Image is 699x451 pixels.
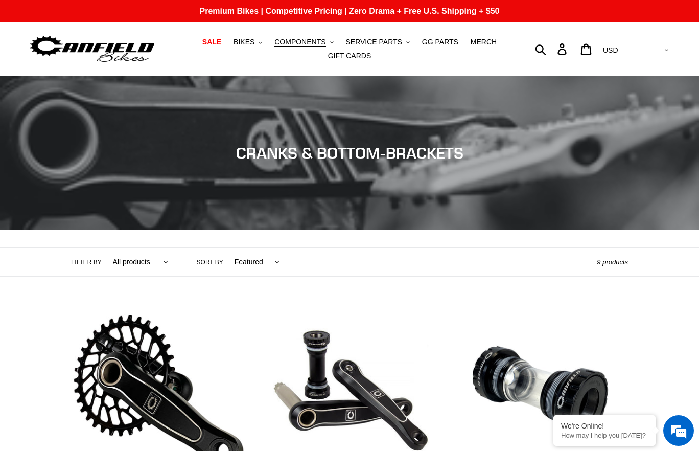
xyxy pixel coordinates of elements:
[28,33,156,65] img: Canfield Bikes
[202,38,221,47] span: SALE
[197,258,223,267] label: Sort by
[323,49,377,63] a: GIFT CARDS
[228,35,267,49] button: BIKES
[345,38,402,47] span: SERVICE PARTS
[328,52,371,60] span: GIFT CARDS
[274,38,325,47] span: COMPONENTS
[236,144,463,162] span: CRANKS & BOTTOM-BRACKETS
[269,35,338,49] button: COMPONENTS
[422,38,458,47] span: GG PARTS
[234,38,254,47] span: BIKES
[197,35,226,49] a: SALE
[561,422,648,430] div: We're Online!
[561,432,648,439] p: How may I help you today?
[471,38,497,47] span: MERCH
[465,35,502,49] a: MERCH
[597,258,628,266] span: 9 products
[340,35,414,49] button: SERVICE PARTS
[417,35,463,49] a: GG PARTS
[71,258,102,267] label: Filter by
